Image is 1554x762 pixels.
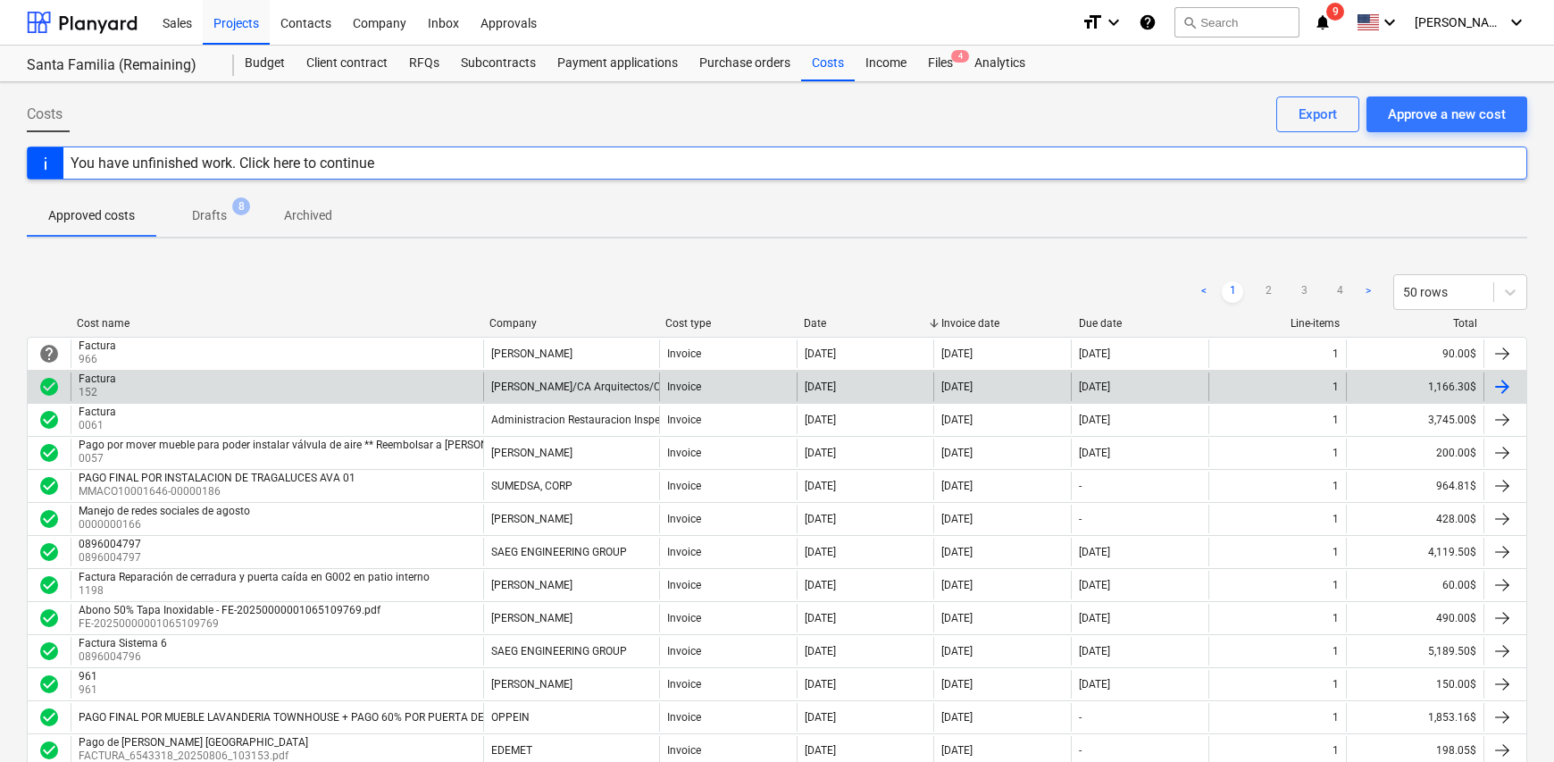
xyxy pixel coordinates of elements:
[941,381,973,393] div: [DATE]
[232,197,250,215] span: 8
[79,451,539,466] p: 0057
[1193,281,1215,303] a: Previous page
[1346,571,1483,599] div: 60.00$
[1079,513,1082,525] div: -
[1139,12,1157,33] i: Knowledge base
[1333,513,1339,525] div: 1
[234,46,296,81] div: Budget
[805,612,836,624] div: [DATE]
[192,206,227,225] p: Drafts
[805,513,836,525] div: [DATE]
[491,348,572,360] div: [PERSON_NAME]
[38,409,60,431] span: check_circle
[667,744,701,757] div: Invoice
[27,104,63,125] span: Costs
[79,517,254,532] p: 0000000166
[667,711,701,724] div: Invoice
[1222,281,1243,303] a: Page 1 is your current page
[79,385,120,400] p: 152
[491,414,819,426] div: Administracion Restauracion Inspeccion y Construccion de Proy S A
[491,744,532,757] div: EDEMET
[1314,12,1332,33] i: notifications
[79,711,572,724] div: PAGO FINAL POR MUEBLE LAVANDERIA TOWNHOUSE + PAGO 60% POR PUERTA DE REFRI ADICIONAL
[805,645,836,657] div: [DATE]
[79,418,120,433] p: 0061
[79,352,120,367] p: 966
[667,546,701,558] div: Invoice
[1333,678,1339,691] div: 1
[38,607,60,629] div: Invoice was approved
[1299,103,1337,126] div: Export
[941,317,1065,330] div: Invoice date
[1257,281,1279,303] a: Page 2
[1079,480,1082,492] div: -
[1346,670,1483,699] div: 150.00$
[38,376,60,398] div: Invoice was approved
[941,711,973,724] div: [DATE]
[1346,373,1483,401] div: 1,166.30$
[917,46,964,81] a: Files4
[1174,7,1299,38] button: Search
[1276,96,1359,132] button: Export
[296,46,398,81] a: Client contract
[941,513,973,525] div: [DATE]
[284,206,332,225] p: Archived
[1333,579,1339,591] div: 1
[547,46,689,81] a: Payment applications
[450,46,547,81] div: Subcontracts
[38,674,60,695] div: Invoice was approved
[1465,676,1554,762] div: Widget de chat
[941,348,973,360] div: [DATE]
[1216,317,1340,330] div: Line-items
[79,571,430,583] div: Factura Reparación de cerradura y puerta caída en G002 en patio interno
[1346,703,1483,732] div: 1,853.16$
[1079,612,1110,624] div: [DATE]
[79,670,97,682] div: 961
[1346,604,1483,632] div: 490.00$
[941,744,973,757] div: [DATE]
[38,607,60,629] span: check_circle
[805,546,836,558] div: [DATE]
[805,711,836,724] div: [DATE]
[38,574,60,596] div: Invoice was approved
[1346,339,1483,368] div: 90.00$
[941,414,973,426] div: [DATE]
[79,616,384,632] p: FE-20250000001065109769
[1346,406,1483,434] div: 3,745.00$
[805,348,836,360] div: [DATE]
[38,740,60,761] span: check_circle
[489,317,651,330] div: Company
[491,645,627,657] div: SAEG ENGINEERING GROUP
[79,682,101,698] p: 961
[941,645,973,657] div: [DATE]
[79,406,116,418] div: Factura
[1326,3,1344,21] span: 9
[917,46,964,81] div: Files
[27,56,213,75] div: Santa Familia (Remaining)
[1465,676,1554,762] iframe: Chat Widget
[1333,612,1339,624] div: 1
[667,414,701,426] div: Invoice
[1079,447,1110,459] div: [DATE]
[1333,645,1339,657] div: 1
[38,475,60,497] div: Invoice was approved
[398,46,450,81] a: RFQs
[855,46,917,81] div: Income
[689,46,801,81] a: Purchase orders
[941,678,973,691] div: [DATE]
[79,373,116,385] div: Factura
[38,442,60,464] div: Invoice was approved
[1346,637,1483,666] div: 5,189.50$
[801,46,855,81] a: Costs
[805,744,836,757] div: [DATE]
[38,574,60,596] span: check_circle
[804,317,927,330] div: Date
[38,641,60,662] span: check_circle
[1079,348,1110,360] div: [DATE]
[1079,579,1110,591] div: [DATE]
[964,46,1036,81] a: Analytics
[941,612,973,624] div: [DATE]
